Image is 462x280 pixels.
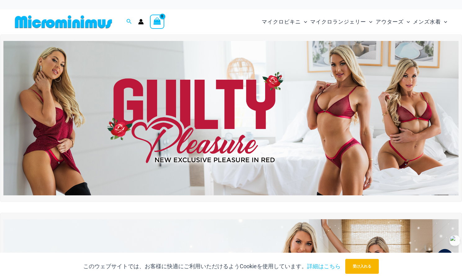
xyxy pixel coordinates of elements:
[411,12,449,31] a: メンズ水着メニュー切り替えメニュー切り替え
[262,19,301,25] font: マイクロビキニ
[345,259,379,274] button: 受け入れる
[12,15,115,29] img: MMショップロゴフラット
[310,19,366,25] font: マイクロランジェリー
[309,12,374,31] a: マイクロランジェリーメニュー切り替えメニュー切り替え
[413,19,441,25] font: メンズ水着
[83,263,307,269] font: このウェブサイトでは、お客様に快適にご利用いただけるようCookieを使用しています。
[260,12,309,31] a: マイクロビキニメニュー切り替えメニュー切り替え
[138,19,144,24] a: アカウントアイコンリンク
[353,264,371,269] font: 受け入れる
[126,18,132,26] a: 検索アイコンリンク
[404,14,410,30] span: メニュー切り替え
[150,15,164,29] a: ショッピングカートを表示（空）
[301,14,307,30] span: メニュー切り替え
[366,14,372,30] span: メニュー切り替え
[374,12,411,31] a: アウターズメニュー切り替えメニュー切り替え
[259,11,450,32] nav: サイトナビゲーション
[441,14,447,30] span: メニュー切り替え
[3,41,459,195] img: ギルティプレジャーズ レッドランジェリー
[376,19,404,25] font: アウターズ
[307,263,341,269] a: 詳細はこちら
